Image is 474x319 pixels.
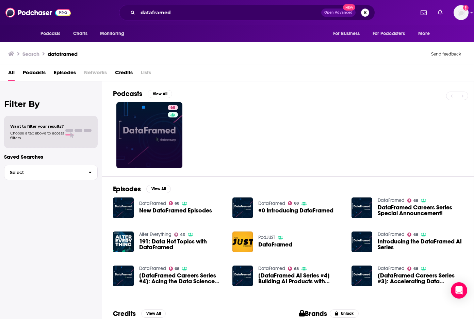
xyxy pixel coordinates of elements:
span: Monitoring [100,29,124,38]
a: DataFramed Careers Series Special Announcement! [378,205,463,216]
a: Show notifications dropdown [435,7,445,18]
button: View All [141,309,166,318]
a: DataFramed [139,266,166,271]
img: 191: Data Hot Topics with DataFramed [113,232,134,252]
a: DataFramed [378,232,405,237]
a: 68 [168,105,178,110]
a: DataFramed [378,266,405,271]
a: DataFramed [258,266,285,271]
span: For Podcasters [373,29,405,38]
a: [DataFramed Careers Series #3]: Accelerating Data Careers with Writing [378,273,463,284]
div: Search podcasts, credits, & more... [119,5,375,20]
a: PodJUST [258,235,275,240]
a: 68 [407,267,418,271]
h2: Credits [113,309,136,318]
button: Open AdvancedNew [321,9,356,17]
button: Send feedback [429,51,463,57]
span: 68 [413,199,418,202]
span: 68 [413,267,418,270]
p: Saved Searches [4,154,98,160]
a: All [8,67,15,81]
img: [DataFramed Careers Series #4]: Acing the Data Science Interview [113,266,134,286]
span: Open Advanced [324,11,353,14]
span: More [418,29,430,38]
a: New DataFramed Episodes [139,208,212,213]
img: DataFramed [232,232,253,252]
button: open menu [413,27,438,40]
a: [DataFramed Careers Series #4]: Acing the Data Science Interview [139,273,224,284]
a: Credits [115,67,133,81]
img: User Profile [454,5,469,20]
span: Networks [84,67,107,81]
button: Show profile menu [454,5,469,20]
a: Introducing the DataFramed AI Series [378,239,463,250]
button: open menu [368,27,415,40]
span: For Business [333,29,360,38]
a: 68 [116,102,182,168]
img: Introducing the DataFramed AI Series [352,232,372,252]
a: 68 [288,201,299,205]
span: Choose a tab above to access filters. [10,131,64,140]
button: open menu [95,27,133,40]
span: Charts [73,29,88,38]
a: 43 [174,233,185,237]
a: Show notifications dropdown [418,7,429,18]
a: [DataFramed AI Series #4] Building AI Products with ChatGPT [258,273,343,284]
span: Logged in as megcassidy [454,5,469,20]
a: CreditsView All [113,309,166,318]
button: open menu [328,27,369,40]
span: 68 [175,202,179,205]
span: Select [4,170,83,175]
a: PodcastsView All [113,90,172,98]
h2: Episodes [113,185,141,193]
div: Open Intercom Messenger [451,282,467,299]
button: open menu [36,27,69,40]
img: [DataFramed Careers Series #3]: Accelerating Data Careers with Writing [352,266,372,286]
span: 68 [413,233,418,236]
button: Unlock [330,309,359,318]
span: 68 [294,267,299,270]
a: 68 [169,267,180,271]
a: 68 [288,267,299,271]
img: New DataFramed Episodes [113,197,134,218]
h2: Brands [299,309,327,318]
a: Podcasts [23,67,46,81]
svg: Add a profile image [463,5,469,11]
h3: dataframed [48,51,78,57]
a: #0 Introducing DataFramed [258,208,333,213]
a: DataFramed [378,197,405,203]
a: EpisodesView All [113,185,171,193]
a: 191: Data Hot Topics with DataFramed [139,239,224,250]
a: [DataFramed AI Series #4] Building AI Products with ChatGPT [232,266,253,286]
img: DataFramed Careers Series Special Announcement! [352,197,372,218]
a: Alter Everything [139,232,171,237]
button: Select [4,165,98,180]
a: 68 [169,201,180,205]
a: DataFramed [139,201,166,206]
a: DataFramed [258,201,285,206]
span: Want to filter your results? [10,124,64,129]
h2: Podcasts [113,90,142,98]
a: DataFramed [258,242,292,248]
a: Episodes [54,67,76,81]
img: #0 Introducing DataFramed [232,197,253,218]
input: Search podcasts, credits, & more... [138,7,321,18]
h2: Filter By [4,99,98,109]
h3: Search [22,51,39,57]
